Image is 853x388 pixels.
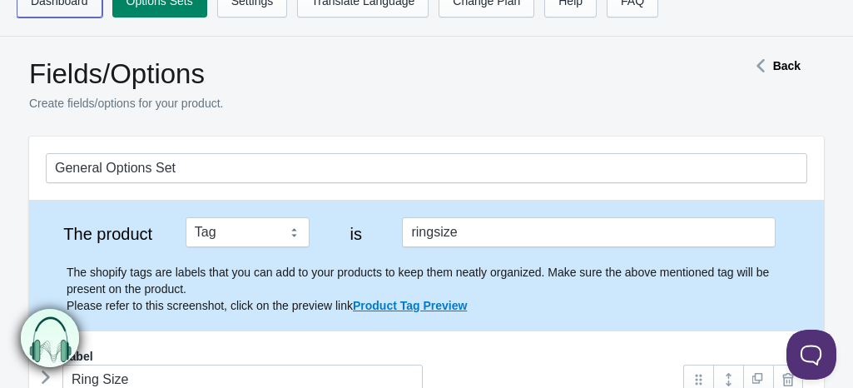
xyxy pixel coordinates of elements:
[786,330,836,380] iframe: Toggle Customer Support
[46,153,807,183] input: General Options Set
[67,264,807,314] p: The shopify tags are labels that you can add to your products to keep them neatly organized. Make...
[773,59,801,72] strong: Back
[29,57,692,91] h1: Fields/Options
[325,226,387,242] label: is
[353,299,467,312] a: Product Tag Preview
[46,226,170,242] label: The product
[29,95,692,112] p: Create fields/options for your product.
[748,59,801,72] a: Back
[21,308,80,367] img: bxm.png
